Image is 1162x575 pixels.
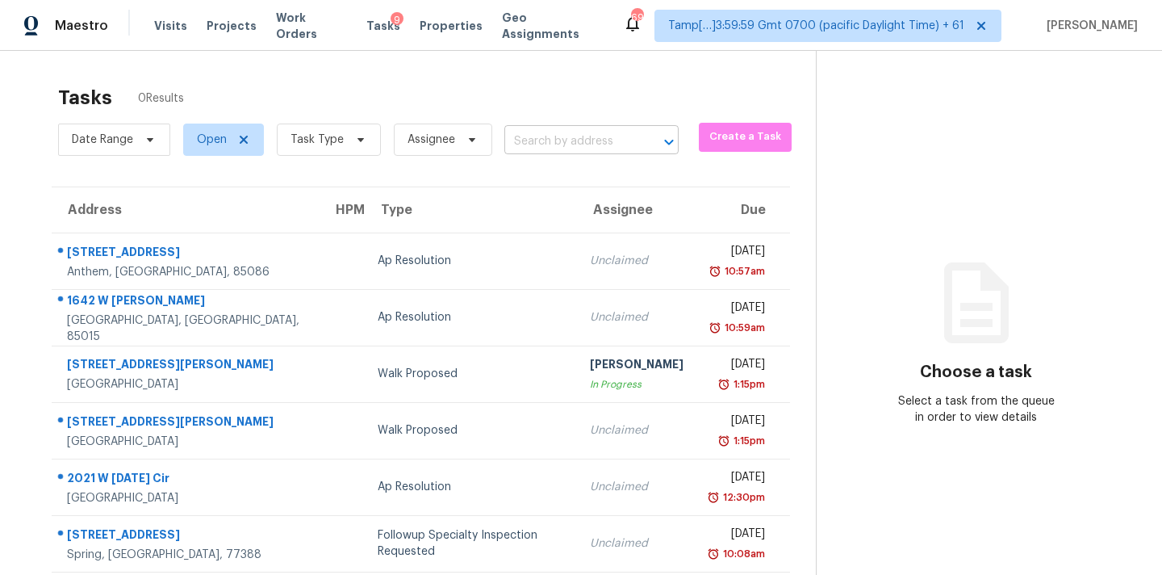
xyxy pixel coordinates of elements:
[590,479,683,495] div: Unclaimed
[67,356,307,376] div: [STREET_ADDRESS][PERSON_NAME]
[721,263,765,279] div: 10:57am
[707,128,784,146] span: Create a Task
[58,90,112,106] h2: Tasks
[897,393,1056,426] div: Select a task from the queue in order to view details
[320,187,365,233] th: HPM
[721,320,765,336] div: 10:59am
[67,527,307,547] div: [STREET_ADDRESS]
[707,546,720,562] img: Overdue Alarm Icon
[365,187,577,233] th: Type
[590,535,683,552] div: Unclaimed
[154,18,187,34] span: Visits
[590,376,683,392] div: In Progress
[378,366,564,382] div: Walk Proposed
[717,433,730,449] img: Overdue Alarm Icon
[730,433,765,449] div: 1:15pm
[631,10,642,26] div: 698
[52,187,320,233] th: Address
[67,413,307,434] div: [STREET_ADDRESS][PERSON_NAME]
[378,422,564,439] div: Walk Proposed
[709,243,765,263] div: [DATE]
[577,187,696,233] th: Assignee
[67,434,307,450] div: [GEOGRAPHIC_DATA]
[378,527,564,560] div: Followup Specialty Inspection Requested
[67,490,307,506] div: [GEOGRAPHIC_DATA]
[67,292,307,313] div: 1642 W [PERSON_NAME]
[709,413,765,433] div: [DATE]
[72,132,133,148] span: Date Range
[420,18,483,34] span: Properties
[276,10,347,42] span: Work Orders
[696,187,790,233] th: Due
[709,356,765,376] div: [DATE]
[67,376,307,392] div: [GEOGRAPHIC_DATA]
[709,300,765,320] div: [DATE]
[502,10,604,42] span: Geo Assignments
[590,422,683,439] div: Unclaimed
[366,20,400,31] span: Tasks
[55,18,108,34] span: Maestro
[707,489,720,506] img: Overdue Alarm Icon
[408,132,455,148] span: Assignee
[730,376,765,392] div: 1:15pm
[504,129,633,154] input: Search by address
[708,263,721,279] img: Overdue Alarm Icon
[67,470,307,490] div: 2021 W [DATE] Cir
[717,376,730,392] img: Overdue Alarm Icon
[67,313,307,345] div: [GEOGRAPHIC_DATA], [GEOGRAPHIC_DATA], 85015
[708,320,721,336] img: Overdue Alarm Icon
[378,479,564,495] div: Ap Resolution
[920,364,1032,380] h3: Choose a task
[658,131,680,153] button: Open
[720,489,765,506] div: 12:30pm
[67,547,307,563] div: Spring, [GEOGRAPHIC_DATA], 77388
[290,132,344,148] span: Task Type
[668,18,964,34] span: Tamp[…]3:59:59 Gmt 0700 (pacific Daylight Time) + 61
[207,18,257,34] span: Projects
[720,546,765,562] div: 10:08am
[197,132,227,148] span: Open
[378,309,564,325] div: Ap Resolution
[67,244,307,264] div: [STREET_ADDRESS]
[709,469,765,489] div: [DATE]
[1040,18,1138,34] span: [PERSON_NAME]
[391,12,403,28] div: 9
[709,526,765,546] div: [DATE]
[590,356,683,376] div: [PERSON_NAME]
[67,264,307,280] div: Anthem, [GEOGRAPHIC_DATA], 85086
[378,253,564,269] div: Ap Resolution
[590,309,683,325] div: Unclaimed
[590,253,683,269] div: Unclaimed
[699,123,792,152] button: Create a Task
[138,90,184,107] span: 0 Results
